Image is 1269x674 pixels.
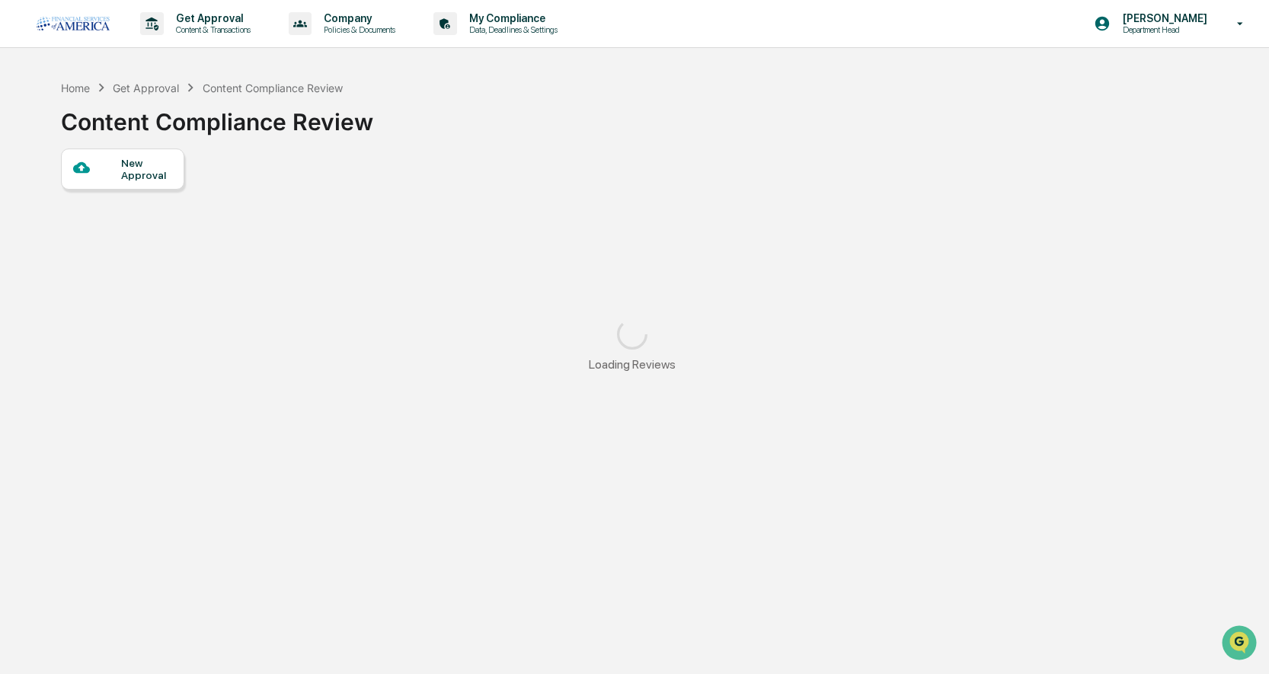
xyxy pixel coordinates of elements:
img: logo [37,17,110,30]
div: We're available if you need us! [52,132,193,144]
img: 1746055101610-c473b297-6a78-478c-a979-82029cc54cd1 [15,117,43,144]
p: How can we help? [15,32,277,56]
p: Data, Deadlines & Settings [457,24,565,35]
p: Content & Transactions [164,24,258,35]
iframe: Open customer support [1220,624,1261,665]
div: Loading Reviews [589,357,676,372]
span: Data Lookup [30,221,96,236]
p: Company [312,12,403,24]
div: 🖐️ [15,193,27,206]
div: Get Approval [113,81,179,94]
div: Content Compliance Review [61,96,373,136]
a: 🗄️Attestations [104,186,195,213]
div: 🔎 [15,222,27,235]
span: Preclearance [30,192,98,207]
a: 🔎Data Lookup [9,215,102,242]
a: Powered byPylon [107,257,184,270]
button: Start new chat [259,121,277,139]
div: Content Compliance Review [203,81,343,94]
span: Attestations [126,192,189,207]
div: Start new chat [52,117,250,132]
p: Department Head [1111,24,1215,35]
div: New Approval [121,157,172,181]
div: Home [61,81,90,94]
div: 🗄️ [110,193,123,206]
a: 🖐️Preclearance [9,186,104,213]
p: Policies & Documents [312,24,403,35]
p: Get Approval [164,12,258,24]
p: My Compliance [457,12,565,24]
p: [PERSON_NAME] [1111,12,1215,24]
span: Pylon [152,258,184,270]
